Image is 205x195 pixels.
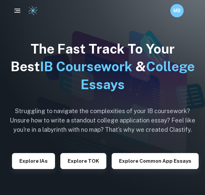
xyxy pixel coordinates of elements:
span: IB Coursework [40,59,132,74]
a: Explore IAs [12,157,55,164]
h6: Struggling to navigate the complexities of your IB coursework? Unsure how to write a standout col... [8,106,197,134]
button: Explore TOK [60,153,106,169]
a: Clastify logo [24,6,38,16]
img: Clastify logo [28,6,38,16]
button: Explore Common App essays [112,153,199,169]
h1: The Fast Track To Your Best & [8,40,197,93]
a: Explore Common App essays [112,157,199,164]
a: Explore TOK [60,157,106,164]
span: College Essays [81,59,195,92]
button: Explore IAs [12,153,55,169]
button: MB [170,4,184,17]
h6: MB [173,7,181,14]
